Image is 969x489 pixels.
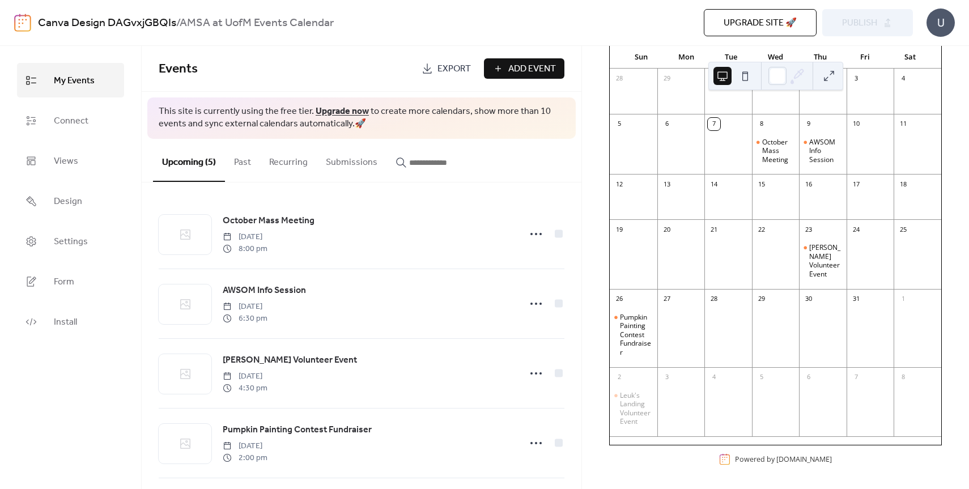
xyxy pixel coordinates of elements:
[223,452,267,464] span: 2:00 pm
[17,264,124,299] a: Form
[14,14,31,32] img: logo
[897,371,909,384] div: 8
[802,223,815,236] div: 23
[225,139,260,181] button: Past
[802,118,815,130] div: 9
[620,313,653,357] div: Pumpkin Painting Contest Fundraiser
[897,73,909,85] div: 4
[708,293,720,305] div: 28
[887,46,932,69] div: Sat
[17,224,124,258] a: Settings
[223,371,267,382] span: [DATE]
[708,371,720,384] div: 4
[926,8,955,37] div: U
[316,103,369,120] a: Upgrade now
[850,223,862,236] div: 24
[613,118,626,130] div: 5
[54,273,74,291] span: Form
[613,178,626,190] div: 12
[897,223,909,236] div: 25
[664,46,708,69] div: Mon
[54,112,88,130] span: Connect
[724,16,797,30] span: Upgrade site 🚀
[802,178,815,190] div: 16
[17,184,124,218] a: Design
[755,223,768,236] div: 22
[17,304,124,339] a: Install
[897,118,909,130] div: 11
[661,73,673,85] div: 29
[755,293,768,305] div: 29
[850,371,862,384] div: 7
[54,313,77,331] span: Install
[850,118,862,130] div: 10
[776,454,832,464] a: [DOMAIN_NAME]
[508,62,556,76] span: Add Event
[17,63,124,97] a: My Events
[159,57,198,82] span: Events
[613,293,626,305] div: 26
[484,58,564,79] button: Add Event
[802,371,815,384] div: 6
[897,293,909,305] div: 1
[613,371,626,384] div: 2
[661,371,673,384] div: 3
[661,178,673,190] div: 13
[260,139,317,181] button: Recurring
[223,214,314,228] a: October Mass Meeting
[180,12,334,34] b: AMSA at UofM Events Calendar
[809,243,842,278] div: [PERSON_NAME] Volunteer Event
[153,139,225,182] button: Upcoming (5)
[613,73,626,85] div: 28
[54,193,82,210] span: Design
[661,223,673,236] div: 20
[802,293,815,305] div: 30
[809,138,842,164] div: AWSOM Info Session
[799,138,847,164] div: AWSOM Info Session
[38,12,176,34] a: Canva Design DAGvxjGBQIs
[223,382,267,394] span: 4:30 pm
[54,233,88,250] span: Settings
[54,72,95,90] span: My Events
[708,46,753,69] div: Tue
[735,454,832,464] div: Powered by
[843,46,887,69] div: Fri
[755,178,768,190] div: 15
[610,391,657,426] div: Leuk's Landing Volunteer Event
[17,103,124,138] a: Connect
[704,9,817,36] button: Upgrade site 🚀
[799,243,847,278] div: Ronald McDonald Volunteer Event
[755,118,768,130] div: 8
[753,46,798,69] div: Wed
[413,58,479,79] a: Export
[223,354,357,367] span: [PERSON_NAME] Volunteer Event
[223,440,267,452] span: [DATE]
[752,138,800,164] div: October Mass Meeting
[661,118,673,130] div: 6
[708,178,720,190] div: 14
[317,139,386,181] button: Submissions
[223,423,372,437] span: Pumpkin Painting Contest Fundraiser
[620,391,653,426] div: Leuk's Landing Volunteer Event
[159,105,564,131] span: This site is currently using the free tier. to create more calendars, show more than 10 events an...
[610,313,657,357] div: Pumpkin Painting Contest Fundraiser
[223,284,306,297] span: AWSOM Info Session
[223,313,267,325] span: 6:30 pm
[708,223,720,236] div: 21
[223,231,267,243] span: [DATE]
[176,12,180,34] b: /
[223,353,357,368] a: [PERSON_NAME] Volunteer Event
[223,283,306,298] a: AWSOM Info Session
[613,223,626,236] div: 19
[897,178,909,190] div: 18
[755,371,768,384] div: 5
[850,178,862,190] div: 17
[437,62,471,76] span: Export
[661,293,673,305] div: 27
[54,152,78,170] span: Views
[798,46,843,69] div: Thu
[223,301,267,313] span: [DATE]
[619,46,664,69] div: Sun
